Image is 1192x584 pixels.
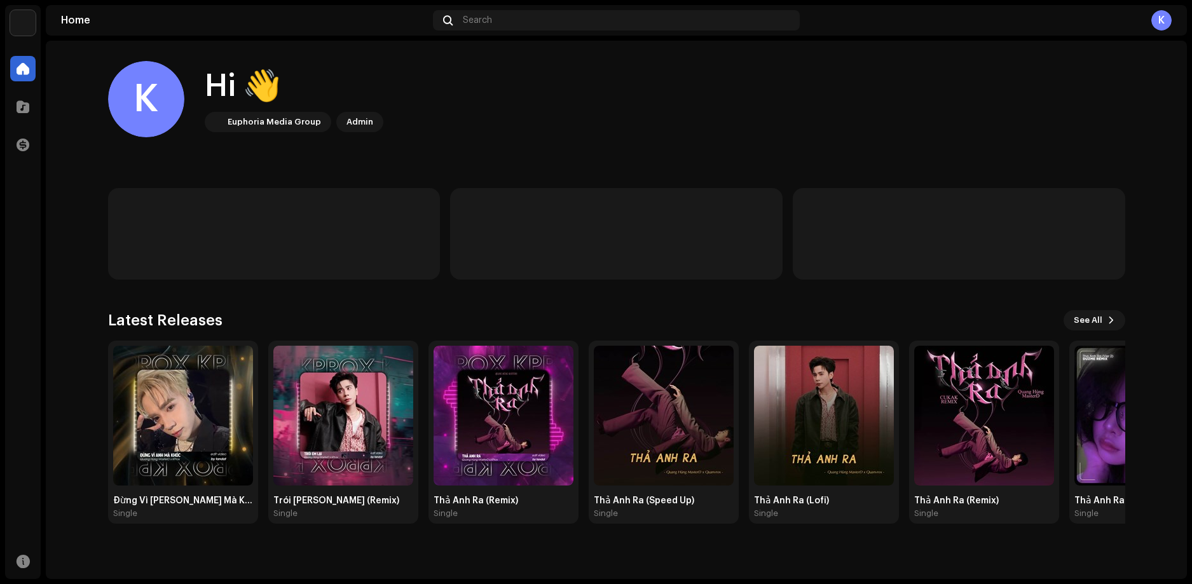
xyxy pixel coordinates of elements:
[205,66,383,107] div: Hi 👋
[1074,308,1102,333] span: See All
[61,15,428,25] div: Home
[754,508,778,519] div: Single
[273,346,413,486] img: 72109af2-39b9-43d9-992f-8b00fd46012a
[914,508,938,519] div: Single
[273,508,298,519] div: Single
[754,346,894,486] img: c20eaae3-5c38-419c-9a66-db04b8f9f578
[463,15,492,25] span: Search
[434,508,458,519] div: Single
[914,496,1054,506] div: Thả Anh Ra (Remix)
[113,496,253,506] div: Đừng Vì [PERSON_NAME] Mà Khóc (Remix)
[10,10,36,36] img: de0d2825-999c-4937-b35a-9adca56ee094
[1064,310,1125,330] button: See All
[434,346,573,486] img: 68b56dff-0419-43e8-a593-e6683c694db2
[113,346,253,486] img: e6190d0f-17b5-4c67-b5d4-7982a720fd9a
[594,496,734,506] div: Thả Anh Ra (Speed Up)
[754,496,894,506] div: Thả Anh Ra (Lofi)
[108,61,184,137] div: K
[594,346,734,486] img: c830436e-aa4f-475a-b245-4d09b1fd671c
[594,508,618,519] div: Single
[108,310,223,330] h3: Latest Releases
[273,496,413,506] div: Trói [PERSON_NAME] (Remix)
[1151,10,1172,31] div: K
[914,346,1054,486] img: 7b32dac0-f65b-4b87-aeb1-390a9c8bbede
[434,496,573,506] div: Thả Anh Ra (Remix)
[1074,508,1099,519] div: Single
[207,114,223,130] img: de0d2825-999c-4937-b35a-9adca56ee094
[113,508,137,519] div: Single
[228,114,321,130] div: Euphoria Media Group
[346,114,373,130] div: Admin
